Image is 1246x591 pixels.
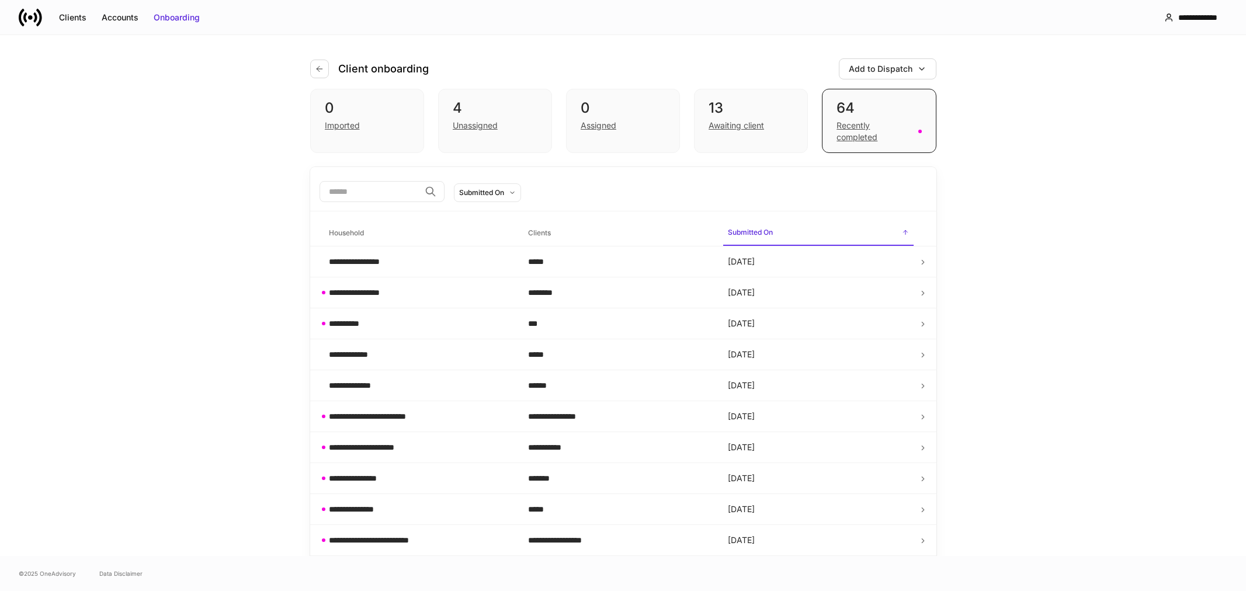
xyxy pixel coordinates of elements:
[837,120,911,143] div: Recently completed
[99,569,143,578] a: Data Disclaimer
[102,12,138,23] div: Accounts
[709,120,764,131] div: Awaiting client
[719,525,918,556] td: [DATE]
[709,99,793,117] div: 13
[581,99,665,117] div: 0
[454,183,521,202] button: Submitted On
[310,89,424,153] div: 0Imported
[528,227,551,238] h6: Clients
[438,89,552,153] div: 4Unassigned
[694,89,808,153] div: 13Awaiting client
[719,432,918,463] td: [DATE]
[325,120,360,131] div: Imported
[719,339,918,370] td: [DATE]
[719,494,918,525] td: [DATE]
[723,221,914,246] span: Submitted On
[719,401,918,432] td: [DATE]
[459,187,504,198] div: Submitted On
[453,99,537,117] div: 4
[719,370,918,401] td: [DATE]
[325,99,409,117] div: 0
[719,556,918,587] td: [DATE]
[581,120,616,131] div: Assigned
[566,89,680,153] div: 0Assigned
[719,463,918,494] td: [DATE]
[324,221,515,245] span: Household
[154,12,200,23] div: Onboarding
[837,99,921,117] div: 64
[839,58,936,79] button: Add to Dispatch
[453,120,498,131] div: Unassigned
[338,62,429,76] h4: Client onboarding
[822,89,936,153] div: 64Recently completed
[51,8,94,27] button: Clients
[94,8,146,27] button: Accounts
[719,308,918,339] td: [DATE]
[59,12,86,23] div: Clients
[728,227,773,238] h6: Submitted On
[849,63,912,75] div: Add to Dispatch
[146,8,207,27] button: Onboarding
[719,246,918,277] td: [DATE]
[19,569,76,578] span: © 2025 OneAdvisory
[523,221,714,245] span: Clients
[719,277,918,308] td: [DATE]
[329,227,364,238] h6: Household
